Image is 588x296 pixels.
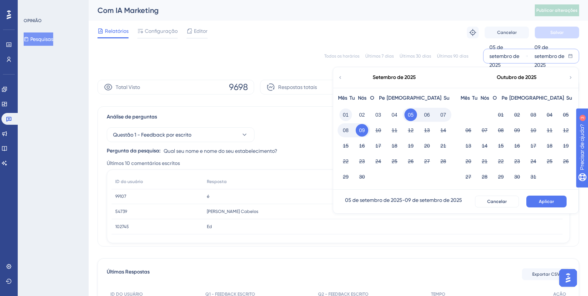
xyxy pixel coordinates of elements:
[560,140,572,152] button: 19
[343,158,349,164] font: 22
[392,158,397,164] font: 25
[440,112,446,118] font: 07
[437,109,449,121] button: 07
[530,174,536,180] font: 31
[497,30,517,35] font: Cancelar
[359,143,365,149] font: 16
[392,127,397,133] font: 11
[465,174,471,180] font: 27
[514,112,520,118] font: 02
[498,143,504,149] font: 15
[478,140,491,152] button: 14
[372,124,384,137] button: 10
[527,140,540,152] button: 17
[107,148,161,154] font: Pergunta da pesquisa:
[404,109,417,121] button: 05
[485,27,529,38] button: Cancelar
[194,28,208,34] font: Editor
[498,112,504,118] font: 01
[498,174,504,180] font: 29
[440,143,446,149] font: 21
[115,224,129,229] font: 102745
[24,32,53,46] button: Pesquisas
[514,158,520,164] font: 23
[482,174,488,180] font: 28
[526,196,567,207] button: Aplicar
[437,54,468,59] font: Últimos 90 dias
[511,155,523,168] button: 23
[375,112,381,118] font: 03
[408,143,414,149] font: 19
[69,4,71,8] font: 3
[543,155,556,168] button: 25
[530,143,536,149] font: 17
[107,114,157,120] font: Análise de perguntas
[164,148,277,154] font: Qual seu nome e nome do seu estabelecimento?
[489,44,519,68] font: 05 de setembro de 2025
[527,109,540,121] button: 03
[229,82,248,92] font: 9698
[478,171,491,183] button: 28
[388,140,401,152] button: 18
[116,84,140,90] font: Total Visto
[543,109,556,121] button: 04
[345,197,402,203] font: 05 de setembro de 2025
[534,44,564,68] font: 09 de setembro de 2025
[98,6,159,15] font: Com IA Marketing
[437,124,449,137] button: 14
[356,140,368,152] button: 16
[343,143,349,149] font: 15
[481,95,489,101] font: Nós
[522,268,570,280] button: Exportar CSV
[424,127,430,133] font: 13
[437,140,449,152] button: 21
[339,155,352,168] button: 22
[375,127,381,133] font: 10
[343,112,349,118] font: 01
[557,267,579,289] iframe: Iniciador do Assistente de IA do UserGuiding
[527,155,540,168] button: 24
[535,4,579,16] button: Publicar alterações
[278,84,317,90] font: Respostas totais
[207,179,227,184] font: Resposta
[465,127,471,133] font: 06
[482,143,488,149] font: 14
[511,171,523,183] button: 30
[359,127,365,133] font: 09
[535,27,579,38] button: Salvar
[514,143,520,149] font: 16
[365,54,394,59] font: Últimos 7 dias
[560,109,572,121] button: 05
[404,140,417,152] button: 19
[482,158,488,164] font: 21
[375,158,381,164] font: 24
[145,28,178,34] font: Configuração
[339,124,352,137] button: 08
[444,95,449,101] font: Su
[115,209,127,214] font: 54739
[392,112,397,118] font: 04
[527,124,540,137] button: 10
[356,171,368,183] button: 30
[370,95,374,101] font: O
[107,269,150,275] font: Últimas Respostas
[560,155,572,168] button: 26
[339,109,352,121] button: 01
[324,54,359,59] font: Todos os horários
[388,155,401,168] button: 25
[563,158,569,164] font: 26
[107,160,180,166] font: Últimos 10 comentários escritos
[372,140,384,152] button: 17
[547,143,553,149] font: 18
[400,54,431,59] font: Últimos 30 dias
[511,109,523,121] button: 02
[372,155,384,168] button: 24
[563,112,569,118] font: 05
[482,127,488,133] font: 07
[530,158,536,164] font: 24
[356,124,368,137] button: 09
[207,224,212,229] font: Ed
[339,171,352,183] button: 29
[372,109,384,121] button: 03
[356,155,368,168] button: 23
